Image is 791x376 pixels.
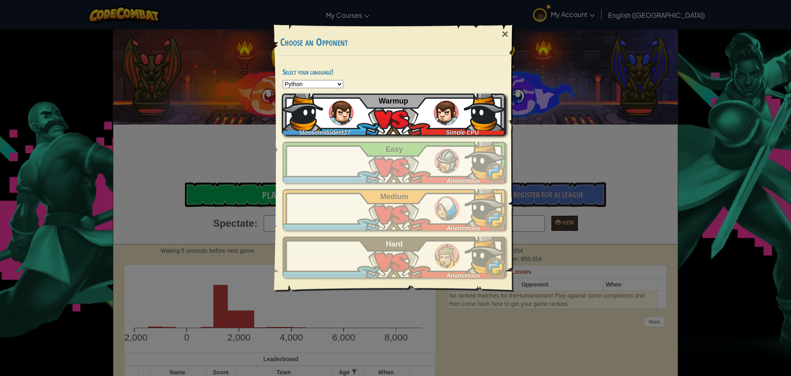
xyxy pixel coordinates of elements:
a: Anonymous [283,237,506,278]
span: Medium [380,193,408,201]
span: blossomstudent27 [299,129,350,136]
a: Anonymous [283,189,506,230]
span: Easy [386,145,403,153]
span: Anonymous [447,225,480,231]
h4: Select your language! [283,68,506,76]
img: humans_ladder_easy.png [435,149,459,174]
img: Yuku+AAAAAZJREFUAwCGCRe0uA5KBQAAAABJRU5ErkJggg== [464,89,505,131]
span: Hard [386,240,403,248]
img: Yuku+AAAAAZJREFUAwCGCRe0uA5KBQAAAABJRU5ErkJggg== [465,138,506,179]
img: Yuku+AAAAAZJREFUAwCGCRe0uA5KBQAAAABJRU5ErkJggg== [465,185,506,226]
img: humans_ladder_tutorial.png [329,101,353,125]
span: Anonymous [447,272,480,279]
div: × [496,22,515,46]
img: humans_ladder_tutorial.png [434,101,459,125]
span: Anonymous [447,177,480,184]
span: Simple CPU [446,129,479,136]
a: blossomstudent27Simple CPU [283,94,506,135]
h3: Choose an Opponent [280,37,508,48]
a: Anonymous [283,142,506,183]
span: Warmup [379,97,408,105]
img: humans_ladder_medium.png [435,196,459,221]
img: humans_ladder_hard.png [435,244,459,268]
img: Yuku+AAAAAZJREFUAwCGCRe0uA5KBQAAAABJRU5ErkJggg== [282,89,323,131]
img: Yuku+AAAAAZJREFUAwCGCRe0uA5KBQAAAABJRU5ErkJggg== [465,233,506,274]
